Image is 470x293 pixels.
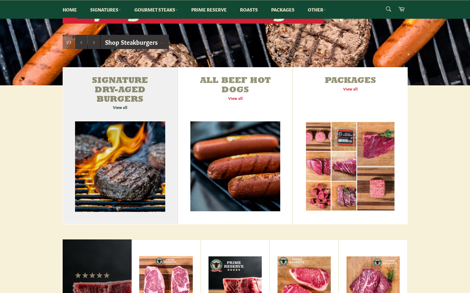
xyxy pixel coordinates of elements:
a: Packages [265,0,301,19]
a: Signatures [84,0,127,19]
a: Signature Dry-Aged Burgers View all Signature Dry-Aged Burgers [63,67,178,224]
span: → [159,38,165,46]
a: Packages View all Packages [293,67,407,224]
button: Previous slide [75,35,87,49]
div: Slide 1, current [63,35,75,49]
a: Prime Reserve [185,0,233,19]
a: Gourmet Steaks [128,0,184,19]
a: Roasts [234,0,264,19]
a: Other [302,0,332,19]
a: Shop Steakburgers [100,35,169,49]
a: All Beef Hot Dogs View all All Beef Hot Dogs [178,67,292,224]
a: Home [57,0,83,19]
button: Next slide [88,35,100,49]
span: 1/3 [66,39,71,44]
